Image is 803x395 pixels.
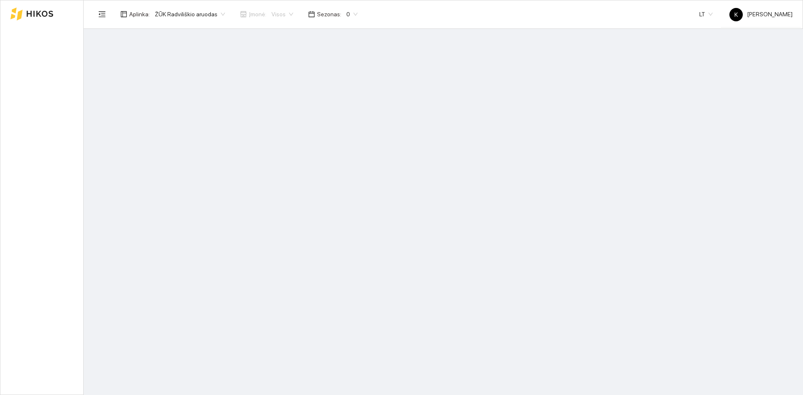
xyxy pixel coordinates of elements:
[249,10,266,19] span: Įmonė :
[729,11,793,18] span: [PERSON_NAME]
[94,6,110,23] button: menu-fold
[308,11,315,18] span: calendar
[734,8,738,21] span: K
[271,8,293,20] span: Visos
[240,11,247,18] span: shop
[129,10,150,19] span: Aplinka :
[346,8,358,20] span: 0
[317,10,341,19] span: Sezonas :
[699,8,713,20] span: LT
[120,11,127,18] span: layout
[155,8,225,20] span: ŽŪK Radviliškio aruodas
[98,10,106,18] span: menu-fold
